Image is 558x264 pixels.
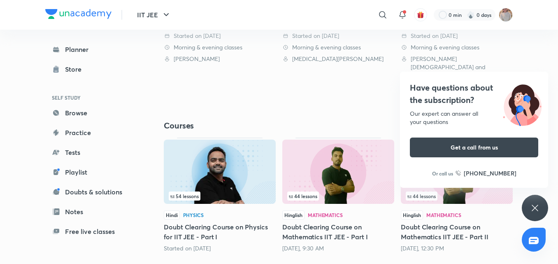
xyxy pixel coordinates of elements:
span: Hinglish [401,210,423,220]
h6: [PHONE_NUMBER] [464,169,516,178]
span: Hindi [164,210,180,220]
h5: Doubt Clearing Course on Physics for IIT JEE - Part I [164,222,276,242]
div: infocontainer [406,192,508,201]
a: Company Logo [45,9,112,21]
div: Store [65,64,86,74]
div: Ashray Saxena [164,55,276,63]
h5: Doubt Clearing Course on Mathematics IIT JEE - Part I [282,222,394,242]
img: Thumbnail [282,140,394,204]
div: infocontainer [169,192,271,201]
div: left [169,192,271,201]
span: Hinglish [282,210,305,220]
img: ttu_illustration_new.svg [496,82,548,126]
a: Browse [45,105,141,121]
div: Started on 23 Sept 2023 [164,32,276,40]
img: avatar [417,11,424,19]
div: Started on Jul 25 [164,244,276,252]
a: Store [45,61,141,77]
div: infocontainer [287,192,389,201]
button: avatar [414,8,427,21]
button: Get a call from us [410,138,538,157]
img: Company Logo [45,9,112,19]
span: 44 lessons [407,194,436,199]
h4: Have questions about the subscription? [410,82,538,106]
a: Playlist [45,164,141,180]
div: Morning & evening classes [401,43,513,51]
div: Nikita Tiwari [282,55,394,63]
span: 54 lessons [170,194,199,199]
a: Doubts & solutions [45,184,141,200]
a: [PHONE_NUMBER] [456,169,516,178]
div: left [287,192,389,201]
img: Apeksha dubey [499,8,513,22]
div: Doubt Clearing Course on Mathematics IIT JEE - Part II [401,138,513,252]
div: Doubt Clearing Course on Physics for IIT JEE - Part I [164,138,276,252]
div: Started on 23 Sept 2023 [282,32,394,40]
div: Today, 9:30 AM [282,244,394,252]
div: Doubt Clearing Course on Mathematics IIT JEE - Part I [282,138,394,252]
div: infosection [169,192,271,201]
h4: Courses [164,120,338,131]
div: Started on 23 Sept 2023 [401,32,513,40]
img: Thumbnail [164,140,276,204]
h6: SELF STUDY [45,91,141,105]
button: IIT JEE [132,7,176,23]
div: Our expert can answer all your questions [410,110,538,126]
div: Morning & evening classes [164,43,276,51]
span: 44 lessons [289,194,317,199]
div: Morning & evening classes [282,43,394,51]
h5: Doubt Clearing Course on Mathematics IIT JEE - Part II [401,222,513,242]
div: Physics [183,213,204,217]
div: Today, 12:30 PM [401,244,513,252]
div: infosection [406,192,508,201]
a: Tests [45,144,141,161]
p: Or call us [432,170,453,177]
div: Mathematics [308,213,343,217]
a: Free live classes [45,223,141,240]
div: Deepak Jain and Abhishek Sahu [401,55,513,79]
a: Planner [45,41,141,58]
a: Notes [45,203,141,220]
div: infosection [287,192,389,201]
a: Practice [45,124,141,141]
div: left [406,192,508,201]
div: Mathematics [426,213,461,217]
img: streak [467,11,475,19]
